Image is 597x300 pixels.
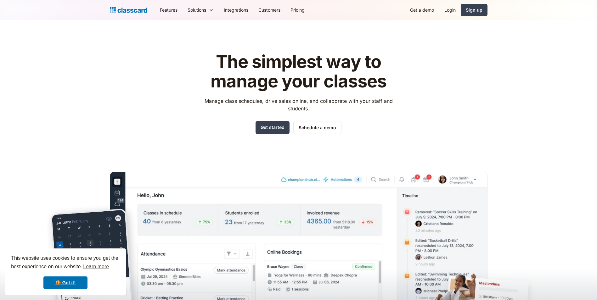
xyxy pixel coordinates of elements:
div: cookieconsent [5,248,126,295]
h1: The simplest way to manage your classes [199,52,398,91]
p: Manage class schedules, drive sales online, and collaborate with your staff and students. [199,97,398,112]
a: Login [439,3,461,17]
a: home [110,6,147,14]
a: learn more about cookies [82,262,110,271]
a: Get a demo [405,3,439,17]
a: Features [155,3,183,17]
div: Solutions [188,7,206,13]
div: Solutions [183,3,219,17]
a: dismiss cookie message [43,276,87,289]
a: Sign up [461,4,487,16]
a: Schedule a demo [293,121,341,134]
span: This website uses cookies to ensure you get the best experience on our website. [11,254,120,271]
a: Customers [253,3,285,17]
a: Pricing [285,3,310,17]
a: Integrations [219,3,253,17]
div: Sign up [466,7,482,13]
a: Get started [256,121,290,134]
